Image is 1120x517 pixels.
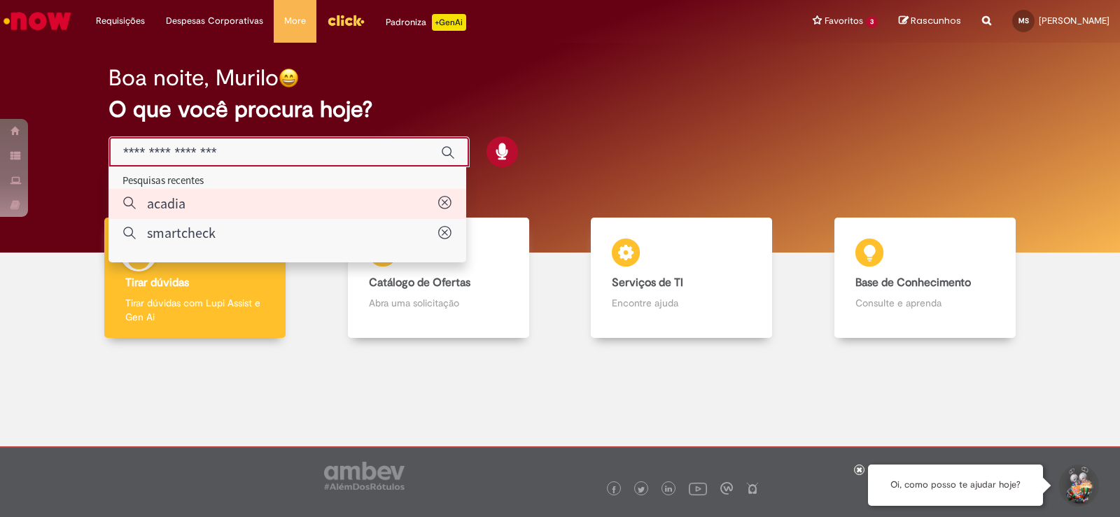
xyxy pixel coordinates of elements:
[855,296,995,310] p: Consulte e aprenda
[866,16,878,28] span: 3
[825,14,863,28] span: Favoritos
[317,218,561,339] a: Catálogo de Ofertas Abra uma solicitação
[1,7,73,35] img: ServiceNow
[720,482,733,495] img: logo_footer_workplace.png
[125,296,265,324] p: Tirar dúvidas com Lupi Assist e Gen Ai
[432,14,466,31] p: +GenAi
[868,465,1043,506] div: Oi, como posso te ajudar hoje?
[638,486,645,493] img: logo_footer_twitter.png
[612,296,751,310] p: Encontre ajuda
[1018,16,1029,25] span: MS
[96,14,145,28] span: Requisições
[560,218,804,339] a: Serviços de TI Encontre ajuda
[1039,15,1109,27] span: [PERSON_NAME]
[899,15,961,28] a: Rascunhos
[327,10,365,31] img: click_logo_yellow_360x200.png
[284,14,306,28] span: More
[324,462,405,490] img: logo_footer_ambev_rotulo_gray.png
[369,296,508,310] p: Abra uma solicitação
[610,486,617,493] img: logo_footer_facebook.png
[108,66,279,90] h2: Boa noite, Murilo
[125,276,189,290] b: Tirar dúvidas
[1057,465,1099,507] button: Iniciar Conversa de Suporte
[612,276,683,290] b: Serviços de TI
[73,218,317,339] a: Tirar dúvidas Tirar dúvidas com Lupi Assist e Gen Ai
[166,14,263,28] span: Despesas Corporativas
[108,97,1011,122] h2: O que você procura hoje?
[855,276,971,290] b: Base de Conhecimento
[386,14,466,31] div: Padroniza
[689,479,707,497] img: logo_footer_youtube.png
[804,218,1047,339] a: Base de Conhecimento Consulte e aprenda
[911,14,961,27] span: Rascunhos
[665,486,672,494] img: logo_footer_linkedin.png
[279,68,299,88] img: happy-face.png
[369,276,470,290] b: Catálogo de Ofertas
[746,482,759,495] img: logo_footer_naosei.png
